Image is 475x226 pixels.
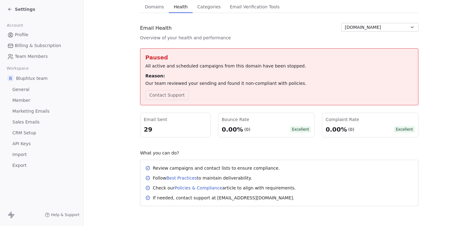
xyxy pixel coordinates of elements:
[153,185,296,191] div: Check our article to align with requirements.
[145,63,413,69] div: All active and scheduled campaigns from this domain have been stopped.
[45,212,79,217] a: Help & Support
[326,125,347,134] div: 0.00%
[345,24,381,31] span: [DOMAIN_NAME]
[171,2,190,11] span: Health
[145,73,413,79] div: Reason:
[175,185,222,190] a: Policies & Compliance
[5,117,78,127] a: Sales Emails
[5,139,78,149] a: API Keys
[222,125,243,134] div: 0.00%
[290,126,311,133] span: Excellent
[145,54,413,62] div: Paused
[348,126,354,133] div: (0)
[5,150,78,160] a: Import
[5,128,78,138] a: CRM Setup
[153,195,294,201] div: If needed, contact support at [EMAIL_ADDRESS][DOMAIN_NAME].
[4,21,26,30] span: Account
[145,90,189,100] button: Contact Support
[326,116,415,123] div: Complaint Rate
[5,51,78,62] a: Team Members
[140,35,231,41] span: Overview of your health and performance
[5,106,78,116] a: Marketing Emails
[227,2,282,11] span: Email Verification Tools
[153,165,280,171] div: Review campaigns and contact lists to ensure compliance.
[5,85,78,95] a: General
[195,2,223,11] span: Categories
[394,126,415,133] span: Excellent
[12,151,27,158] span: Import
[15,32,28,38] span: Profile
[15,6,35,12] span: Settings
[12,162,27,169] span: Export
[51,212,79,217] span: Help & Support
[153,175,252,181] div: Follow to maintain deliverability.
[222,116,311,123] div: Bounce Rate
[12,97,30,104] span: Member
[166,176,197,180] a: Best Practices
[144,116,207,123] div: Email Sent
[12,130,36,136] span: CRM Setup
[5,95,78,106] a: Member
[140,150,418,156] div: What you can do?
[5,30,78,40] a: Profile
[143,2,167,11] span: Domains
[12,119,40,125] span: Sales Emails
[12,108,49,115] span: Marketing Emails
[145,80,413,86] div: Our team reviewed your sending and found it non-compliant with policies.
[244,126,250,133] div: (0)
[5,41,78,51] a: Billing & Subscription
[140,24,172,32] span: Email Health
[16,75,48,81] span: Bluphlux team
[7,6,35,12] a: Settings
[15,42,61,49] span: Billing & Subscription
[5,160,78,171] a: Export
[12,141,31,147] span: API Keys
[12,86,29,93] span: General
[144,125,207,134] div: 29
[4,64,31,73] span: Workspace
[15,53,48,60] span: Team Members
[7,75,14,81] span: B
